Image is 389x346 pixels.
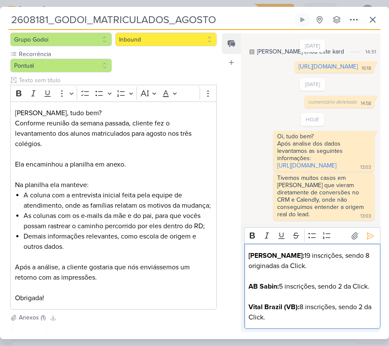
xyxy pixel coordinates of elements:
[277,162,336,169] a: [URL][DOMAIN_NAME]
[362,65,371,72] div: 16:18
[15,108,212,118] p: [PERSON_NAME], tudo bem?
[15,262,212,293] p: Após a análise, a cliente gostaria que nós enviássemos um retorno com as impressões.
[308,99,357,105] span: comentário deletado
[277,133,371,140] div: Oi, tudo bem?
[10,85,217,101] div: Editor toolbar
[10,101,217,310] div: Editor editing area: main
[18,50,112,59] label: Recorrência
[244,227,380,244] div: Editor toolbar
[257,47,344,56] div: [PERSON_NAME] criou este kard
[365,48,376,56] div: 14:51
[299,63,358,70] a: [URL][DOMAIN_NAME]
[248,251,376,271] p: 19 inscrições, sendo 8 originadas da Click.
[248,251,304,260] strong: [PERSON_NAME]:
[10,59,112,72] button: Pontual
[248,303,299,311] strong: Vital Brazil (VB):
[24,190,212,211] li: A coluna com a entrevista inicial feita pela equipe de atendimento, onde as famílias relatam os m...
[360,213,371,220] div: 13:03
[9,12,293,27] input: Kard Sem Título
[10,33,112,46] button: Grupo Godoi
[19,313,45,322] div: Anexos (1)
[299,16,306,23] div: Ligar relógio
[17,76,217,85] input: Texto sem título
[15,118,212,170] p: Conforme reunião da semana passada, cliente fez o levantamento dos alunos matriculados para agost...
[277,174,365,218] div: Tivemos muitos casos em [PERSON_NAME] que vieram diretamente de conversões no CRM e Calendly, ond...
[244,244,380,329] div: Editor editing area: main
[24,211,212,231] li: As colunas com os e-mails da mãe e do pai, para que vocês possam rastrear o caminho percorrido po...
[24,231,212,262] li: Demais informações relevantes, como escola de origem e outros dados.
[277,140,371,162] div: Após analise dos dados levantamos as seguintes informações:
[361,100,371,107] div: 14:58
[115,33,217,46] button: Inbound
[15,170,212,190] p: Na planilha ela manteve:
[248,302,376,322] p: 8 inscrições, sendo 2 da Click.
[248,282,279,291] strong: AB Sabin:
[15,293,212,303] p: Obrigada!
[360,164,371,171] div: 13:03
[248,281,376,292] p: 5 inscrições, sendo 2 da Click.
